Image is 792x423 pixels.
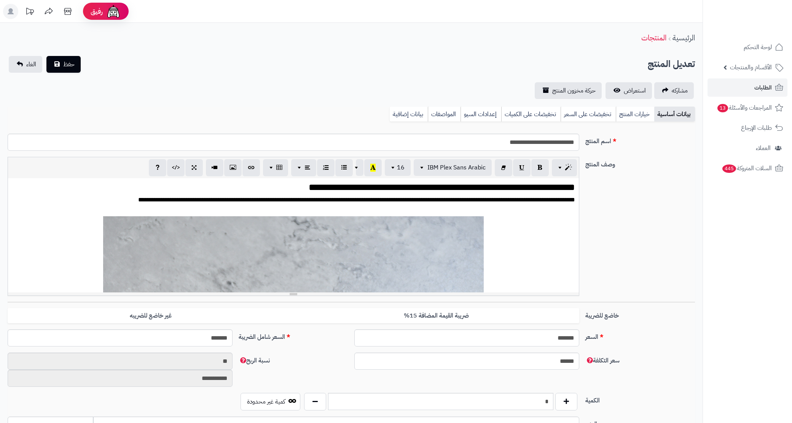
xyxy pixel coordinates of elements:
a: لوحة التحكم [708,38,787,56]
span: 445 [722,164,736,173]
span: نسبة الربح [239,356,270,365]
span: حركة مخزون المنتج [552,86,596,95]
a: بيانات أساسية [654,107,695,122]
a: إعدادات السيو [461,107,501,122]
a: الغاء [9,56,42,73]
img: logo-2.png [740,19,785,35]
img: ai-face.png [106,4,121,19]
a: طلبات الإرجاع [708,119,787,137]
a: حركة مخزون المنتج [535,82,602,99]
a: المنتجات [641,32,666,43]
span: مشاركه [672,86,688,95]
a: العملاء [708,139,787,157]
span: الطلبات [754,82,772,93]
span: طلبات الإرجاع [741,123,772,133]
label: اسم المنتج [582,134,698,146]
a: الرئيسية [672,32,695,43]
span: السلات المتروكة [722,163,772,174]
span: الغاء [26,60,36,69]
span: رفيق [91,7,103,16]
label: خاضع للضريبة [582,308,698,320]
a: تخفيضات على السعر [561,107,616,122]
button: 16 [385,159,411,176]
a: المواصفات [428,107,461,122]
label: وصف المنتج [582,157,698,169]
span: 13 [717,104,728,112]
span: لوحة التحكم [744,42,772,53]
span: استعراض [624,86,646,95]
a: المراجعات والأسئلة13 [708,99,787,117]
a: بيانات إضافية [390,107,428,122]
a: مشاركه [654,82,694,99]
span: IBM Plex Sans Arabic [427,163,486,172]
a: الطلبات [708,78,787,97]
a: تخفيضات على الكميات [501,107,561,122]
label: ضريبة القيمة المضافة 15% [293,308,579,324]
a: خيارات المنتج [616,107,654,122]
h2: تعديل المنتج [648,56,695,72]
a: السلات المتروكة445 [708,159,787,177]
button: IBM Plex Sans Arabic [414,159,492,176]
span: العملاء [756,143,771,153]
label: السعر شامل الضريبة [236,329,351,342]
span: 16 [397,163,405,172]
a: استعراض [606,82,652,99]
span: سعر التكلفة [585,356,620,365]
label: الكمية [582,393,698,405]
label: غير خاضع للضريبه [8,308,293,324]
span: الأقسام والمنتجات [730,62,772,73]
label: السعر [582,329,698,342]
span: حفظ [63,60,75,69]
button: حفظ [46,56,81,73]
span: المراجعات والأسئلة [717,102,772,113]
a: تحديثات المنصة [20,4,39,21]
